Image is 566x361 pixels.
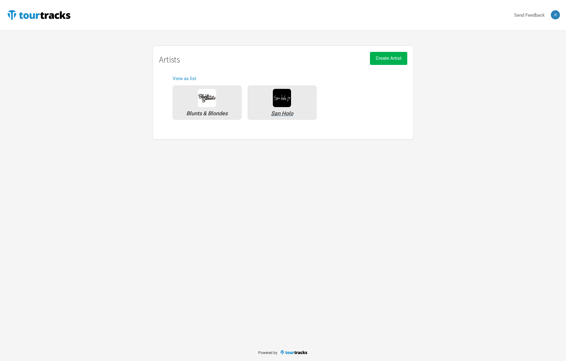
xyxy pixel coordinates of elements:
[514,12,545,18] strong: Send Feedback
[198,89,216,107] div: Blunts & Blondes
[251,111,313,116] div: San Holo
[273,89,291,107] div: San Holo
[6,9,72,21] img: TourTracks
[551,10,560,19] img: Jeff
[173,76,196,81] a: View as list
[170,83,245,123] a: Blunts & Blondes
[176,111,238,116] div: Blunts & Blondes
[280,350,308,355] img: TourTracks
[198,89,216,107] img: a0f2f60e-209f-498f-a278-9524aa3d8af6-Screen%20Shot%202022-09-06%20at%2010.17.34%20PM.png.png
[273,89,291,107] img: 1ccf3f45-e71d-445e-a06f-7f7b580edb90-san%20holo.jpg.png
[370,52,407,65] button: Create Artist
[258,351,277,355] span: Powered by
[376,56,402,61] span: Create Artist
[159,55,407,64] h1: Artists
[245,83,320,123] a: San Holo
